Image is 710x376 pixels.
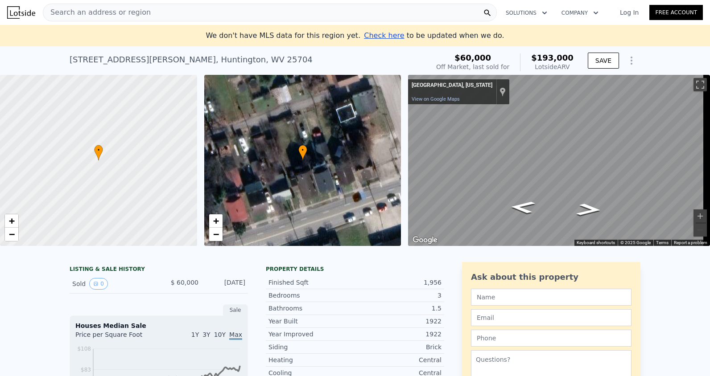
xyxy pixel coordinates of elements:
[70,266,248,274] div: LISTING & SALE HISTORY
[436,62,509,71] div: Off Market, last sold for
[410,234,440,246] a: Open this area in Google Maps (opens a new window)
[206,278,245,290] div: [DATE]
[609,8,649,17] a: Log In
[471,309,632,326] input: Email
[89,278,108,290] button: View historical data
[268,304,355,313] div: Bathrooms
[454,53,491,62] span: $60,000
[268,317,355,326] div: Year Built
[355,330,442,339] div: 1922
[656,240,669,245] a: Terms
[693,78,707,91] button: Toggle fullscreen view
[94,146,103,154] span: •
[531,62,574,71] div: Lotside ARV
[471,271,632,283] div: Ask about this property
[531,53,574,62] span: $193,000
[620,240,651,245] span: © 2025 Google
[75,321,242,330] div: Houses Median Sale
[214,331,226,338] span: 10Y
[268,343,355,351] div: Siding
[75,330,159,344] div: Price per Square Foot
[355,317,442,326] div: 1922
[693,209,707,223] button: Zoom in
[588,53,619,69] button: SAVE
[9,215,15,226] span: +
[43,7,151,18] span: Search an address or region
[9,229,15,240] span: −
[94,145,103,160] div: •
[355,278,442,287] div: 1,956
[649,5,703,20] a: Free Account
[171,279,198,286] span: $ 60,000
[5,214,18,228] a: Zoom in
[499,5,554,21] button: Solutions
[191,331,199,338] span: 1Y
[693,223,707,237] button: Zoom out
[70,53,313,66] div: [STREET_ADDRESS][PERSON_NAME] , Huntington , WV 25704
[412,96,460,102] a: View on Google Maps
[355,304,442,313] div: 1.5
[408,75,710,246] div: Map
[268,330,355,339] div: Year Improved
[355,291,442,300] div: 3
[410,234,440,246] img: Google
[213,215,219,226] span: +
[674,240,707,245] a: Report a problem
[471,330,632,347] input: Phone
[577,240,615,246] button: Keyboard shortcuts
[355,343,442,351] div: Brick
[268,278,355,287] div: Finished Sqft
[7,6,35,19] img: Lotside
[223,304,248,316] div: Sale
[408,75,710,246] div: Street View
[209,214,223,228] a: Zoom in
[499,198,546,216] path: Go East
[499,87,506,97] a: Show location on map
[298,146,307,154] span: •
[266,266,444,273] div: Property details
[5,228,18,241] a: Zoom out
[554,5,606,21] button: Company
[81,367,91,373] tspan: $83
[268,356,355,364] div: Heating
[229,331,242,340] span: Max
[209,228,223,241] a: Zoom out
[213,229,219,240] span: −
[268,291,355,300] div: Bedrooms
[623,52,640,69] button: Show Options
[364,30,504,41] div: to be updated when we do.
[206,30,504,41] div: We don't have MLS data for this region yet.
[566,200,612,219] path: Go West
[412,82,492,89] div: [GEOGRAPHIC_DATA], [US_STATE]
[77,346,91,352] tspan: $108
[202,331,210,338] span: 3Y
[298,145,307,160] div: •
[72,278,152,290] div: Sold
[355,356,442,364] div: Central
[471,289,632,306] input: Name
[364,31,404,40] span: Check here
